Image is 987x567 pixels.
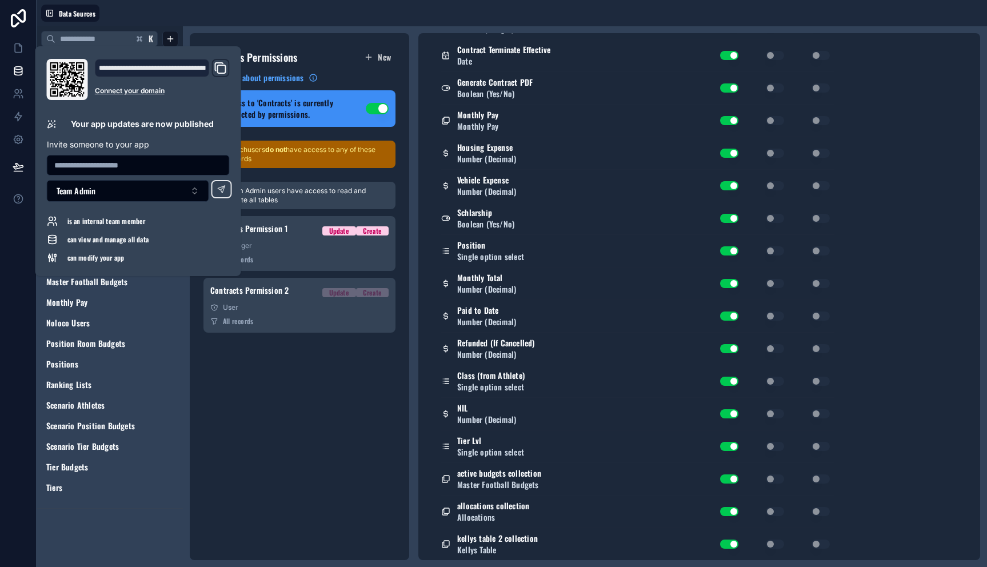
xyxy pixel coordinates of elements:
div: Tier Budgets [41,458,178,476]
span: Learn more about permissions [203,72,304,83]
div: Update [329,288,349,297]
span: Contracts Permission 1 [210,223,287,234]
span: Position Room Budgets [46,338,125,349]
p: Invite someone to your app [47,139,230,150]
span: Single option select [457,251,524,262]
span: Housing Expense [457,142,516,153]
span: Number (Decimal) [457,153,516,165]
a: Contracts Permission 2UpdateCreateUserAll records [203,278,395,333]
p: Coach users have access to any of these records [226,145,389,163]
span: Number (Decimal) [457,186,516,197]
span: Scenario Athletes [46,400,105,411]
a: Learn more about permissions [203,72,318,83]
a: Scenario Athletes [46,400,150,411]
span: Kellys Table [457,544,538,556]
span: Contract Terminate Effective [457,44,551,55]
p: Team Admin users have access to read and update all tables [225,186,386,205]
span: Monthly Total [457,272,516,283]
strong: do not [265,145,286,154]
div: User [210,303,389,312]
span: Single option select [457,381,525,393]
div: Tiers [41,478,178,497]
span: allocations collection [457,500,529,512]
span: Tier Lvl [457,435,524,446]
span: Ranking Lists [46,379,92,390]
span: Number (Decimal) [457,283,516,295]
span: Position [457,239,524,251]
span: Tiers [46,482,62,493]
a: Monthly Pay [46,297,150,308]
a: Contracts Permission 1UpdateCreateManagerAll records [203,216,395,271]
a: Connect your domain [95,86,230,95]
span: Vehicle Expense [457,174,516,186]
span: can modify your app [67,253,125,262]
a: Position Room Budgets [46,338,150,349]
span: Team Admin [57,185,96,197]
div: Domain and Custom Link [95,59,230,100]
span: Positions [46,358,78,370]
div: Update [329,226,349,235]
span: Monthly Pay [46,297,87,308]
div: Scenario Position Budgets [41,417,178,435]
a: Tier Budgets [46,461,150,473]
div: Noloco Users [41,314,178,332]
span: active budgets collection [457,468,541,479]
a: Ranking Lists [46,379,150,390]
a: Scenario Position Budgets [46,420,150,432]
button: New [359,47,395,67]
span: Generate Contract PDF [457,77,533,88]
span: can view and manage all data [67,235,149,244]
span: Number (Decimal) [457,414,516,425]
span: Allocations [457,512,529,523]
a: Tiers [46,482,150,493]
a: Scenario Tier Budgets [46,441,150,452]
span: Refunded (If Cancelled) [457,337,535,349]
a: Master Football Budgets [46,276,150,288]
div: Scenario Tier Budgets [41,437,178,456]
span: Number (Decimal) [457,349,535,360]
span: Master Football Budgets [46,276,128,288]
span: is an internal team member [67,217,146,226]
span: Noloco Users [46,317,90,329]
span: Master Football Budgets [457,479,541,490]
span: Scenario Tier Budgets [46,441,119,452]
div: Create [363,288,382,297]
div: Monthly Pay [41,293,178,312]
span: Single option select [457,446,524,458]
span: NIL [457,402,516,414]
span: Paid to Date [457,305,516,316]
a: Noloco Users [46,317,150,329]
span: Class (from Athlete) [457,370,525,381]
div: Scenario Athletes [41,396,178,414]
span: kellys table 2 collection [457,533,538,544]
p: Your app updates are now published [71,118,214,130]
span: Tier Budgets [46,461,88,473]
button: Select Button [47,180,209,202]
div: Positions [41,355,178,373]
span: Monthly Pay [457,121,498,132]
span: Data Sources [59,9,95,18]
span: New [378,51,391,63]
button: Data Sources [41,5,99,22]
span: K [147,35,155,43]
div: Create [363,226,382,235]
span: Boolean (Yes/No) [457,88,533,99]
span: Number (Decimal) [457,316,516,328]
span: All records [223,317,253,326]
div: Ranking Lists [41,376,178,394]
span: Date [457,55,551,67]
h1: Contracts Permissions [203,49,297,65]
span: Access to 'Contracts' is currently restricted by permissions. [223,97,366,120]
a: Positions [46,358,150,370]
span: Boolean (Yes/No) [457,218,514,230]
div: Manager [210,241,389,250]
div: Position Room Budgets [41,334,178,353]
span: Scenario Position Budgets [46,420,135,432]
span: Schlarship [457,207,514,218]
span: Monthly Pay [457,109,498,121]
span: Contracts Permission 2 [210,285,289,296]
div: Master Football Budgets [41,273,178,291]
